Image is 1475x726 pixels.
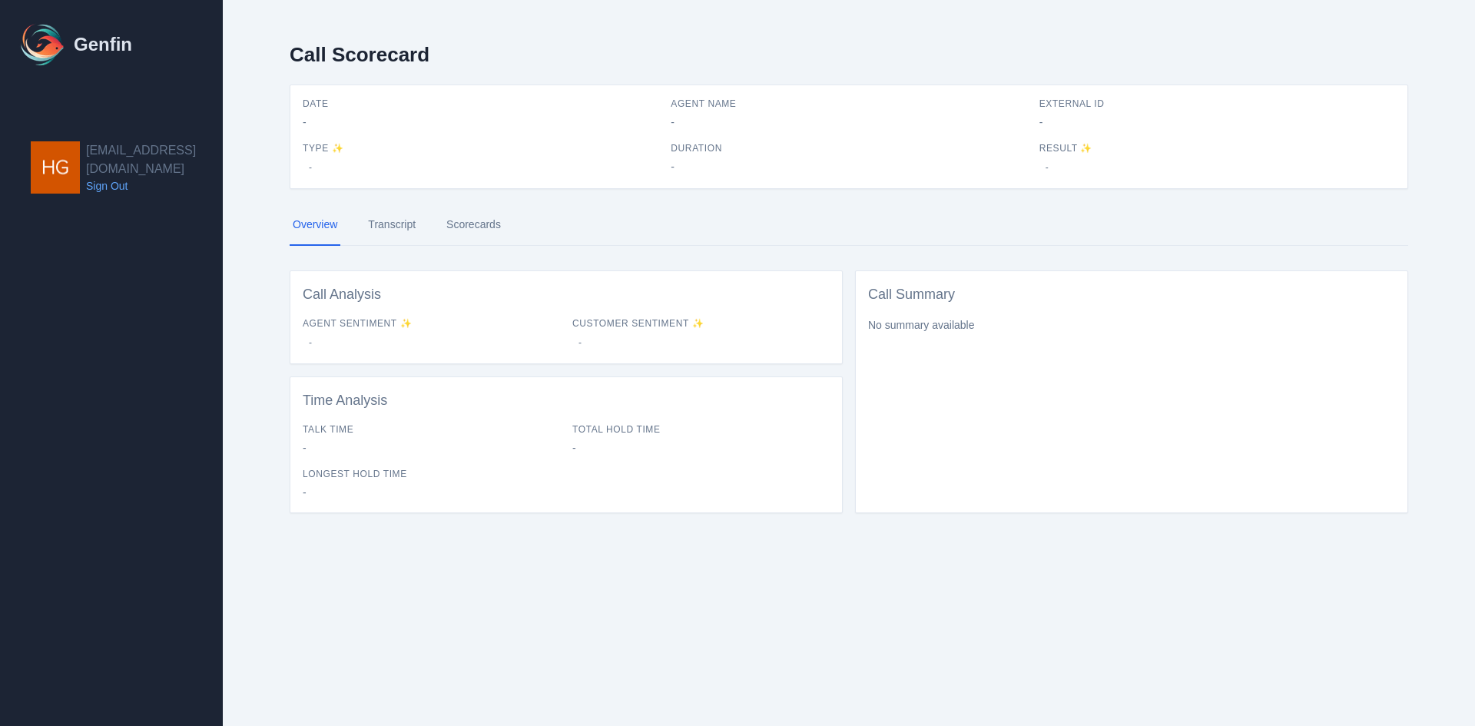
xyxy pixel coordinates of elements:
span: - [1039,160,1055,175]
p: No summary available [868,317,1395,333]
span: Duration [671,142,1026,154]
span: - [572,440,830,456]
span: Total Hold Time [572,423,830,436]
span: - [303,160,318,175]
span: Type ✨ [303,142,658,154]
span: - [671,159,1026,174]
span: Talk Time [303,423,560,436]
a: Scorecards [443,204,504,246]
h3: Call Summary [868,283,1395,305]
h3: Call Analysis [303,283,830,305]
h3: Time Analysis [303,390,830,411]
span: Agent Name [671,98,1026,110]
span: - [303,335,318,350]
span: - [1039,114,1395,130]
span: Longest Hold Time [303,468,560,480]
img: Logo [18,20,68,69]
nav: Tabs [290,204,1408,246]
img: hgarza@aadirect.com [31,141,80,194]
span: - [572,335,588,350]
h1: Genfin [74,32,132,57]
span: External ID [1039,98,1395,110]
a: Overview [290,204,340,246]
span: Agent Sentiment ✨ [303,317,560,330]
h2: [EMAIL_ADDRESS][DOMAIN_NAME] [86,141,223,178]
span: - [671,114,1026,130]
span: Customer Sentiment ✨ [572,317,830,330]
a: Transcript [365,204,419,246]
h2: Call Scorecard [290,43,429,66]
span: - [303,485,560,500]
a: Sign Out [86,178,223,194]
span: - [303,114,658,130]
span: Result ✨ [1039,142,1395,154]
span: - [303,440,560,456]
span: Date [303,98,658,110]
